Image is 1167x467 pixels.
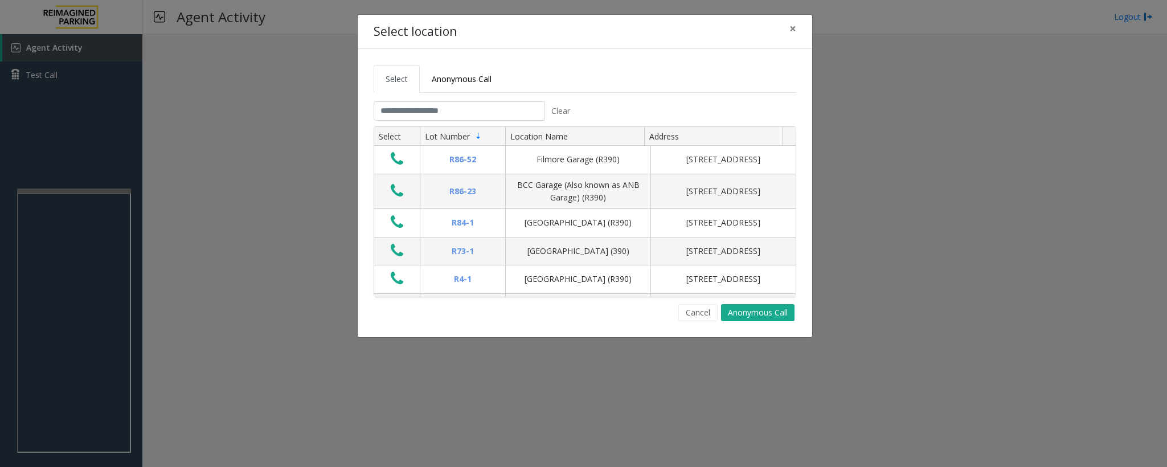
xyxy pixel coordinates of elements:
[425,131,470,142] span: Lot Number
[658,273,789,285] div: [STREET_ADDRESS]
[658,216,789,229] div: [STREET_ADDRESS]
[374,127,796,297] div: Data table
[474,132,483,141] span: Sortable
[721,304,795,321] button: Anonymous Call
[427,185,498,198] div: R86-23
[513,273,644,285] div: [GEOGRAPHIC_DATA] (R390)
[513,153,644,166] div: Filmore Garage (R390)
[427,153,498,166] div: R86-52
[374,65,796,93] ul: Tabs
[658,185,789,198] div: [STREET_ADDRESS]
[427,216,498,229] div: R84-1
[374,23,457,41] h4: Select location
[513,179,644,204] div: BCC Garage (Also known as ANB Garage) (R390)
[789,21,796,36] span: ×
[781,15,804,43] button: Close
[658,153,789,166] div: [STREET_ADDRESS]
[510,131,568,142] span: Location Name
[544,101,576,121] button: Clear
[432,73,492,84] span: Anonymous Call
[658,245,789,257] div: [STREET_ADDRESS]
[649,131,679,142] span: Address
[386,73,408,84] span: Select
[427,245,498,257] div: R73-1
[374,127,420,146] th: Select
[513,245,644,257] div: [GEOGRAPHIC_DATA] (390)
[427,273,498,285] div: R4-1
[678,304,718,321] button: Cancel
[513,216,644,229] div: [GEOGRAPHIC_DATA] (R390)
